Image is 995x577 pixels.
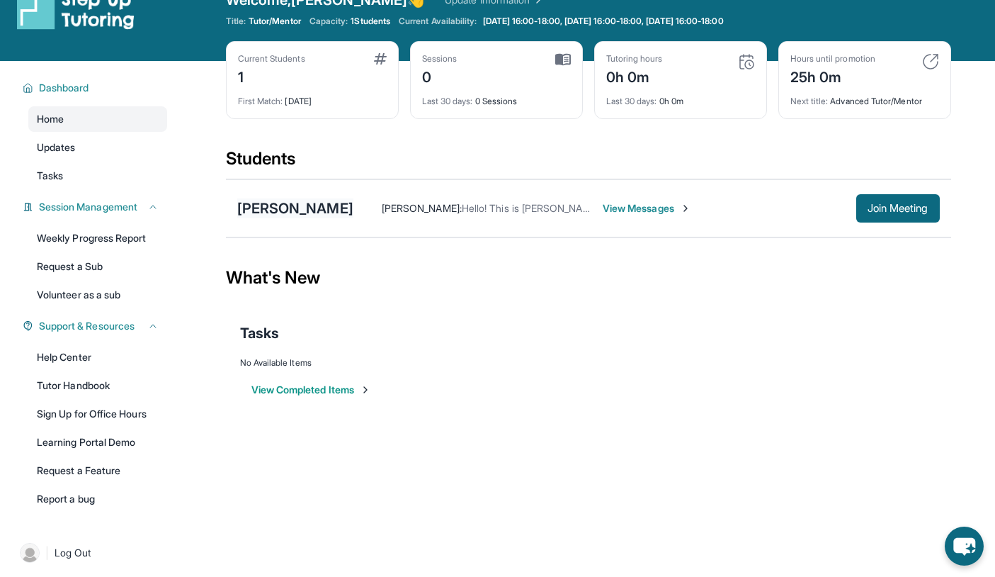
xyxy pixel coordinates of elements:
[28,458,167,483] a: Request a Feature
[28,486,167,512] a: Report a bug
[399,16,477,27] span: Current Availability:
[790,53,875,65] div: Hours until promotion
[480,16,727,27] a: [DATE] 16:00-18:00, [DATE] 16:00-18:00, [DATE] 16:00-18:00
[790,87,939,107] div: Advanced Tutor/Mentor
[28,254,167,279] a: Request a Sub
[238,87,387,107] div: [DATE]
[422,65,457,87] div: 0
[37,112,64,126] span: Home
[422,87,571,107] div: 0 Sessions
[238,53,305,65] div: Current Students
[856,194,940,223] button: Join Meeting
[251,383,371,397] button: View Completed Items
[28,135,167,160] a: Updates
[603,201,691,215] span: View Messages
[238,96,283,106] span: First Match :
[45,544,49,561] span: |
[14,537,167,568] a: |Log Out
[422,53,457,65] div: Sessions
[39,200,137,214] span: Session Management
[606,65,663,87] div: 0h 0m
[37,169,63,183] span: Tasks
[28,344,167,370] a: Help Center
[28,225,167,251] a: Weekly Progress Report
[240,357,937,369] div: No Available Items
[28,373,167,398] a: Tutor Handbook
[237,198,353,218] div: [PERSON_NAME]
[33,81,159,95] button: Dashboard
[606,96,657,106] span: Last 30 days :
[240,323,279,343] span: Tasks
[28,106,167,132] a: Home
[738,53,755,70] img: card
[790,65,875,87] div: 25h 0m
[249,16,301,27] span: Tutor/Mentor
[28,163,167,189] a: Tasks
[37,140,76,155] span: Updates
[28,430,167,455] a: Learning Portal Demo
[28,282,167,308] a: Volunteer as a sub
[922,53,939,70] img: card
[55,546,91,560] span: Log Out
[374,53,387,65] img: card
[606,87,755,107] div: 0h 0m
[606,53,663,65] div: Tutoring hours
[680,203,691,214] img: Chevron-Right
[226,147,951,179] div: Students
[20,543,40,563] img: user-img
[790,96,829,106] span: Next title :
[382,202,462,214] span: [PERSON_NAME] :
[945,527,984,566] button: chat-button
[39,81,89,95] span: Dashboard
[483,16,724,27] span: [DATE] 16:00-18:00, [DATE] 16:00-18:00, [DATE] 16:00-18:00
[33,319,159,333] button: Support & Resources
[39,319,135,333] span: Support & Resources
[422,96,473,106] span: Last 30 days :
[309,16,348,27] span: Capacity:
[868,204,928,213] span: Join Meeting
[28,401,167,427] a: Sign Up for Office Hours
[555,53,571,66] img: card
[33,200,159,214] button: Session Management
[226,247,951,309] div: What's New
[238,65,305,87] div: 1
[351,16,390,27] span: 1 Students
[226,16,246,27] span: Title:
